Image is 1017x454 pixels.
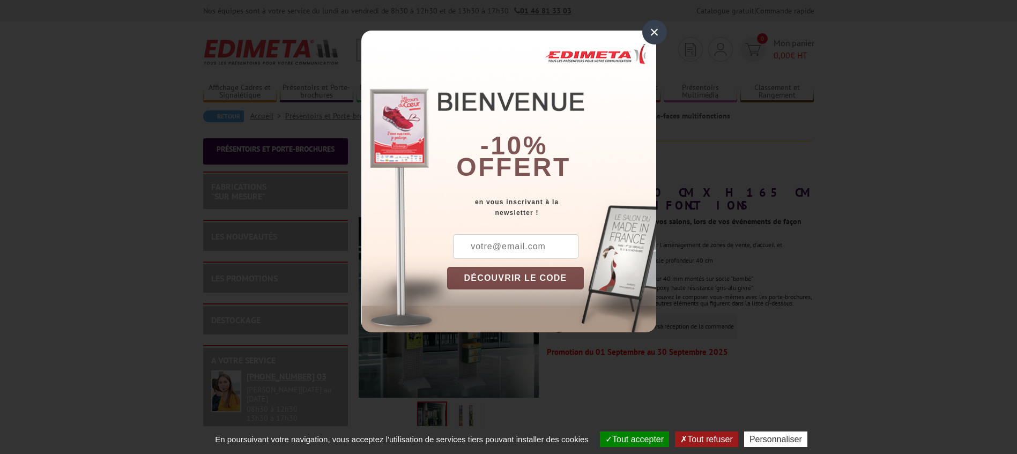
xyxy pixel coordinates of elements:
[675,431,738,447] button: Tout refuser
[456,153,571,181] font: offert
[447,267,584,289] button: DÉCOUVRIR LE CODE
[210,435,594,444] span: En poursuivant votre navigation, vous acceptez l'utilisation de services tiers pouvant installer ...
[447,197,656,218] div: en vous inscrivant à la newsletter !
[453,234,578,259] input: votre@email.com
[642,20,667,44] div: ×
[480,131,548,160] b: -10%
[744,431,807,447] button: Personnaliser (fenêtre modale)
[600,431,669,447] button: Tout accepter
